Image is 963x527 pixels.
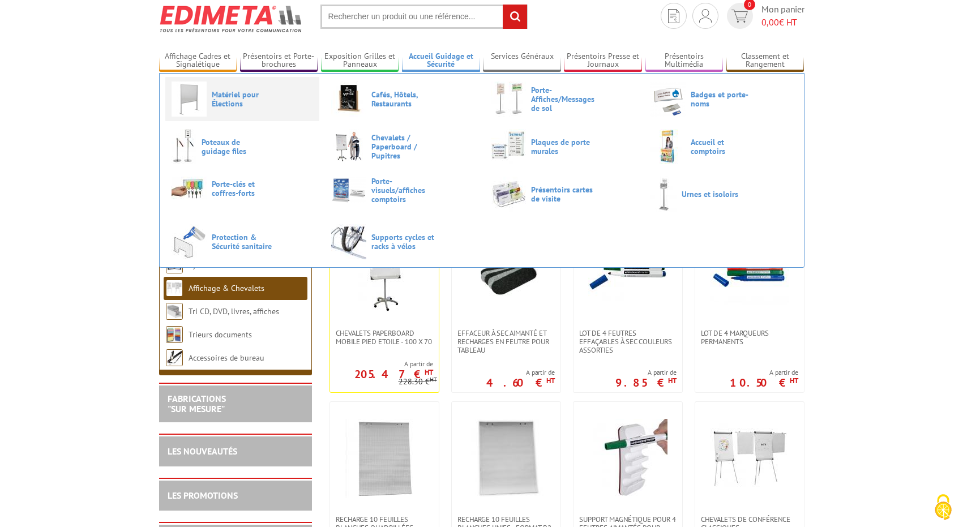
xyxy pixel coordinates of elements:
[430,375,437,383] sup: HT
[452,329,560,354] a: Effaceur à sec aimanté et recharges en feutre pour tableau
[710,419,789,498] img: Chevalets de Conférence Classiques
[650,82,792,117] a: Badges et porte-noms
[320,5,528,29] input: Rechercher un produit ou une référence...
[491,82,632,117] a: Porte-Affiches/Messages de sol
[336,329,433,346] span: Chevalets Paperboard Mobile Pied Etoile - 100 x 70
[761,3,804,29] span: Mon panier
[790,376,798,385] sup: HT
[331,129,366,164] img: Chevalets / Paperboard / Pupitres
[166,280,183,297] img: Affichage & Chevalets
[668,376,677,385] sup: HT
[166,326,183,343] img: Trieurs documents
[486,379,555,386] p: 4.60 €
[172,224,207,259] img: Protection & Sécurité sanitaire
[491,129,632,164] a: Plaques de porte murales
[371,233,439,251] span: Supports cycles et racks à vélos
[645,52,724,70] a: Présentoirs Multimédia
[457,329,555,354] span: Effaceur à sec aimanté et recharges en feutre pour tableau
[691,90,759,108] span: Badges et porte-noms
[212,90,280,108] span: Matériel pour Élections
[923,489,963,527] button: Cookies (fenêtre modale)
[691,138,759,156] span: Accueil et comptoirs
[668,9,679,23] img: devis rapide
[189,353,264,363] a: Accessoires de bureau
[371,90,439,108] span: Cafés, Hôtels, Restaurants
[491,82,526,117] img: Porte-Affiches/Messages de sol
[615,368,677,377] span: A partir de
[331,177,473,204] a: Porte-visuels/affiches comptoirs
[710,233,789,311] img: Lot de 4 marqueurs permanents
[331,224,473,259] a: Supports cycles et racks à vélos
[166,303,183,320] img: Tri CD, DVD, livres, affiches
[172,224,313,259] a: Protection & Sécurité sanitaire
[354,371,433,378] p: 205.47 €
[166,349,183,366] img: Accessoires de bureau
[650,129,686,164] img: Accueil et comptoirs
[331,177,366,203] img: Porte-visuels/affiches comptoirs
[172,82,207,117] img: Matériel pour Élections
[650,177,792,212] a: Urnes et isoloirs
[189,329,252,340] a: Trieurs documents
[212,233,280,251] span: Protection & Sécurité sanitaire
[168,490,238,501] a: LES PROMOTIONS
[331,82,366,117] img: Cafés, Hôtels, Restaurants
[726,52,804,70] a: Classement et Rangement
[615,379,677,386] p: 9.85 €
[168,393,226,414] a: FABRICATIONS"Sur Mesure"
[546,376,555,385] sup: HT
[172,177,207,200] img: Porte-clés et coffres-forts
[682,190,750,199] span: Urnes et isoloirs
[172,177,313,200] a: Porte-clés et coffres-forts
[531,138,599,156] span: Plaques de porte murales
[172,129,196,164] img: Poteaux de guidage files
[695,329,804,346] a: Lot de 4 marqueurs permanents
[761,16,804,29] span: € HT
[701,329,798,346] span: Lot de 4 marqueurs permanents
[531,185,599,203] span: Présentoirs cartes de visite
[189,306,279,316] a: Tri CD, DVD, livres, affiches
[189,283,264,293] a: Affichage & Chevalets
[650,129,792,164] a: Accueil et comptoirs
[588,233,667,312] img: Lot de 4 feutres effaçables à sec couleurs assorties
[491,177,526,212] img: Présentoirs cartes de visite
[159,52,237,70] a: Affichage Cadres et Signalétique
[730,368,798,377] span: A partir de
[168,445,237,457] a: LES NOUVEAUTÉS
[331,224,366,259] img: Supports cycles et racks à vélos
[650,82,686,117] img: Badges et porte-noms
[699,9,712,23] img: devis rapide
[491,177,632,212] a: Présentoirs cartes de visite
[730,379,798,386] p: 10.50 €
[579,329,677,354] span: Lot de 4 feutres effaçables à sec couleurs assorties
[483,52,561,70] a: Services Généraux
[172,129,313,164] a: Poteaux de guidage files
[929,493,957,521] img: Cookies (fenêtre modale)
[330,329,439,346] a: Chevalets Paperboard Mobile Pied Etoile - 100 x 70
[330,359,433,369] span: A partir de
[399,378,437,386] p: 228.30 €
[731,10,748,23] img: devis rapide
[650,177,677,212] img: Urnes et isoloirs
[491,129,526,164] img: Plaques de porte murales
[486,368,555,377] span: A partir de
[402,52,480,70] a: Accueil Guidage et Sécurité
[466,233,546,312] img: Effaceur à sec aimanté et recharges en feutre pour tableau
[202,138,269,156] span: Poteaux de guidage files
[724,3,804,29] a: devis rapide 0 Mon panier 0,00€ HT
[371,177,439,204] span: Porte-visuels/affiches comptoirs
[371,133,439,160] span: Chevalets / Paperboard / Pupitres
[531,85,599,113] span: Porte-Affiches/Messages de sol
[573,329,682,354] a: Lot de 4 feutres effaçables à sec couleurs assorties
[466,419,546,498] img: Recharge 10 feuilles blanches unies - format B2 pour Paperboard
[564,52,642,70] a: Présentoirs Presse et Journaux
[345,419,424,498] img: Recharge 10 feuilles blanches quadrillées – format A1 pour Paperboard
[321,52,399,70] a: Exposition Grilles et Panneaux
[425,367,433,377] sup: HT
[345,233,424,312] img: Chevalets Paperboard Mobile Pied Etoile - 100 x 70
[503,5,527,29] input: rechercher
[240,52,318,70] a: Présentoirs et Porte-brochures
[588,419,667,498] img: Support magnétique pour 4 feutres aimantés pour tableaux blancs
[761,16,779,28] span: 0,00
[172,82,313,117] a: Matériel pour Élections
[212,179,280,198] span: Porte-clés et coffres-forts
